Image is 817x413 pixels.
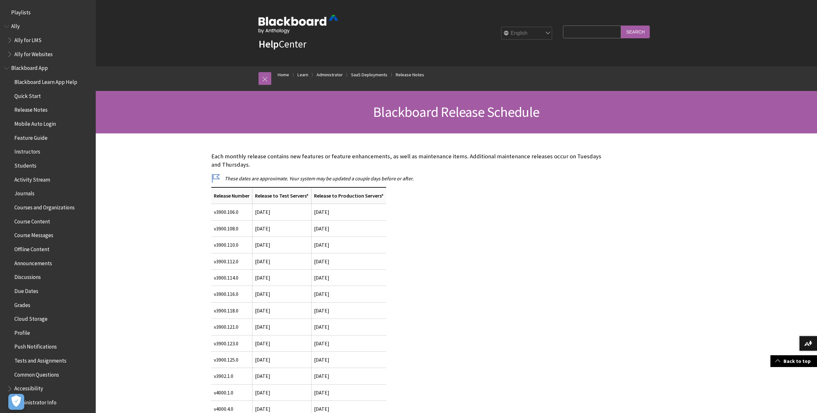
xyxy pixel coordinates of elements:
select: Site Language Selector [501,27,552,40]
span: Profile [14,327,30,336]
td: v3900.121.0 [211,319,252,335]
span: [DATE] [255,307,270,314]
span: Course Content [14,216,50,225]
span: [DATE] [255,274,270,281]
th: Release to Test Servers* [252,187,311,204]
span: Instructors [14,146,40,155]
input: Search [621,26,650,38]
td: v3900.118.0 [211,302,252,319]
span: Courses and Organizations [14,202,75,211]
td: v3900.110.0 [211,237,252,253]
span: [DATE] [255,340,270,347]
span: Playlists [11,7,31,16]
td: [DATE] [311,286,386,302]
span: Activity Stream [14,174,50,183]
span: Push Notifications [14,342,57,350]
span: [DATE] [255,357,270,363]
span: Tests and Assignments [14,355,66,364]
span: Mobile Auto Login [14,118,56,127]
span: Common Questions [14,369,59,378]
span: Ally for Websites [14,49,53,57]
span: Course Messages [14,230,53,239]
span: Ally for LMS [14,35,41,43]
img: Blackboard by Anthology [259,15,338,34]
span: Quick Start [14,91,41,99]
td: v3900.112.0 [211,253,252,269]
span: [DATE] [255,324,270,330]
p: Each monthly release contains new features or feature enhancements, as well as maintenance items.... [211,152,607,169]
span: Cloud Storage [14,313,48,322]
span: Discussions [14,272,41,280]
a: Release Notes [396,71,424,79]
span: Blackboard App [11,63,48,71]
td: [DATE] [311,319,386,335]
td: [DATE] [252,237,311,253]
a: Learn [297,71,308,79]
span: Blackboard Learn App Help [14,77,77,85]
nav: Book outline for Anthology Ally Help [4,21,92,60]
span: [DATE] [314,258,329,265]
a: Home [278,71,289,79]
button: Open Preferences [8,394,24,410]
span: Offline Content [14,244,49,252]
span: [DATE] [255,389,270,396]
span: Feature Guide [14,132,48,141]
th: Release Number [211,187,252,204]
span: [DATE] [255,258,270,265]
a: Back to top [770,355,817,367]
strong: Help [259,38,279,50]
td: [DATE] [311,269,386,286]
span: Ally [11,21,20,30]
td: v3900.108.0 [211,220,252,237]
td: v3900.116.0 [211,286,252,302]
span: Administrator Info [14,397,56,406]
td: v3900.106.0 [211,204,252,220]
p: These dates are approximate. Your system may be updated a couple days before or after. [211,175,607,182]
span: [DATE] [255,291,270,297]
span: Announcements [14,258,52,267]
td: [DATE] [311,220,386,237]
th: Release to Production Servers* [311,187,386,204]
td: v3900.125.0 [211,351,252,368]
td: [DATE] [252,204,311,220]
span: Accessibility [14,383,43,392]
span: Students [14,160,36,169]
nav: Book outline for Playlists [4,7,92,18]
span: Release Notes [14,105,48,113]
a: Administrator [317,71,343,79]
td: v3900.114.0 [211,269,252,286]
span: Due Dates [14,286,38,294]
td: [DATE] [311,237,386,253]
span: [DATE] [255,373,270,379]
td: [DATE] [311,302,386,319]
td: [DATE] [311,351,386,368]
td: [DATE] [311,335,386,351]
span: Grades [14,300,30,308]
td: v3900.123.0 [211,335,252,351]
td: [DATE] [311,204,386,220]
td: v4000.1.0 [211,384,252,401]
td: [DATE] [311,384,386,401]
td: [DATE] [252,220,311,237]
td: [DATE] [311,368,386,384]
td: v3902.1.0 [211,368,252,384]
span: Journals [14,188,34,197]
a: SaaS Deployments [351,71,387,79]
span: [DATE] [255,406,270,412]
nav: Book outline for Blackboard App Help [4,63,92,408]
a: HelpCenter [259,38,306,50]
span: Blackboard Release Schedule [373,103,539,121]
